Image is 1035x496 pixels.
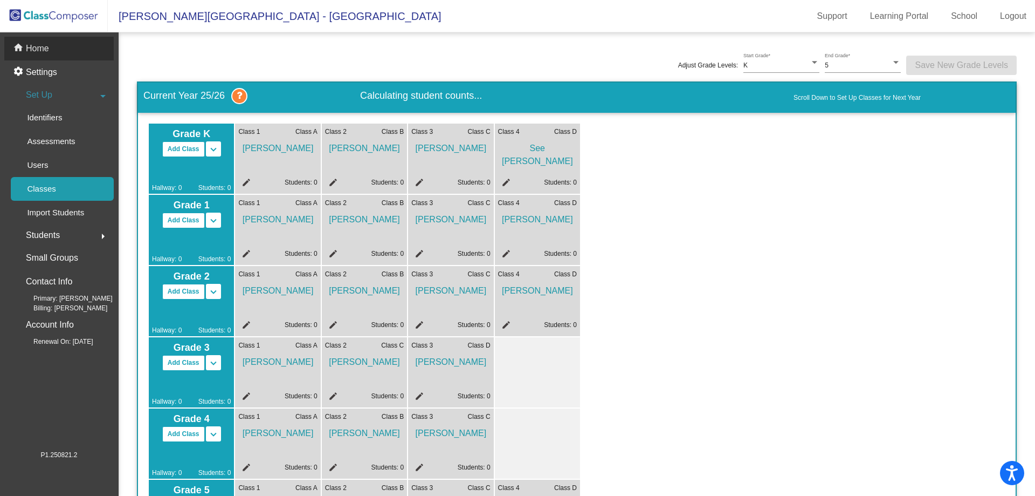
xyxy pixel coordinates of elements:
[554,483,577,493] span: Class D
[295,198,318,208] span: Class A
[108,8,441,25] span: [PERSON_NAME][GEOGRAPHIC_DATA] - [GEOGRAPHIC_DATA]
[198,183,231,193] span: Students: 0
[544,179,577,186] a: Students: 0
[238,249,251,262] mat-icon: edit
[743,62,748,69] span: K
[27,159,48,172] p: Users
[152,397,182,406] span: Hallway: 0
[498,320,511,333] mat-icon: edit
[27,206,84,219] p: Import Students
[325,483,347,493] span: Class 2
[152,269,231,284] span: Grade 2
[13,42,26,55] mat-icon: home
[238,350,317,369] span: [PERSON_NAME]
[152,412,231,426] span: Grade 4
[238,422,317,440] span: [PERSON_NAME]
[411,320,424,333] mat-icon: edit
[162,355,205,371] button: Add Class
[152,254,182,264] span: Hallway: 0
[458,392,491,400] a: Students: 0
[678,60,738,70] span: Adjust Grade Levels:
[162,426,205,442] button: Add Class
[162,141,205,157] button: Add Class
[825,62,829,69] span: 5
[325,463,338,475] mat-icon: edit
[411,198,433,208] span: Class 3
[411,422,490,440] span: [PERSON_NAME]
[16,303,107,313] span: Billing: [PERSON_NAME]
[198,254,231,264] span: Students: 0
[793,93,1010,103] a: Scroll Down to Set Up Classes for Next Year
[325,279,404,297] span: [PERSON_NAME]
[285,179,318,186] a: Students: 0
[325,341,347,350] span: Class 2
[238,137,317,155] span: [PERSON_NAME]
[162,213,205,228] button: Add Class
[295,127,318,137] span: Class A
[152,325,182,335] span: Hallway: 0
[554,127,577,137] span: Class D
[26,42,49,55] p: Home
[371,321,404,329] a: Students: 0
[371,392,404,400] a: Students: 0
[411,350,490,369] span: [PERSON_NAME]
[411,463,424,475] mat-icon: edit
[498,279,577,297] span: [PERSON_NAME]
[544,321,577,329] a: Students: 0
[498,127,520,137] span: Class 4
[861,8,937,25] a: Learning Portal
[238,412,260,422] span: Class 1
[152,468,182,478] span: Hallway: 0
[325,127,347,137] span: Class 2
[411,249,424,262] mat-icon: edit
[238,279,317,297] span: [PERSON_NAME]
[16,294,113,303] span: Primary: [PERSON_NAME]
[411,127,433,137] span: Class 3
[238,178,251,191] mat-icon: edit
[371,250,404,257] a: Students: 0
[325,320,338,333] mat-icon: edit
[325,208,404,226] span: [PERSON_NAME]
[468,127,491,137] span: Class C
[325,422,404,440] span: [PERSON_NAME]
[325,137,404,155] span: [PERSON_NAME]
[498,178,511,191] mat-icon: edit
[382,269,404,279] span: Class B
[325,269,347,279] span: Class 2
[26,87,52,103] span: Set Up
[809,8,856,25] a: Support
[295,269,318,279] span: Class A
[468,412,491,422] span: Class C
[198,397,231,406] span: Students: 0
[26,317,74,332] p: Account Info
[295,483,318,493] span: Class A
[26,250,78,266] p: Small Groups
[207,357,220,370] mat-icon: keyboard_arrow_down
[498,208,577,226] span: [PERSON_NAME]
[295,412,318,422] span: Class A
[285,464,318,471] a: Students: 0
[295,341,318,350] span: Class A
[498,269,520,279] span: Class 4
[207,214,220,227] mat-icon: keyboard_arrow_down
[382,198,404,208] span: Class B
[198,468,231,478] span: Students: 0
[207,428,220,441] mat-icon: keyboard_arrow_down
[238,483,260,493] span: Class 1
[325,391,338,404] mat-icon: edit
[238,208,317,226] span: [PERSON_NAME]
[238,341,260,350] span: Class 1
[152,341,231,355] span: Grade 3
[411,178,424,191] mat-icon: edit
[238,463,251,475] mat-icon: edit
[207,143,220,156] mat-icon: keyboard_arrow_down
[411,391,424,404] mat-icon: edit
[906,56,1017,75] button: Save New Grade Levels
[325,198,347,208] span: Class 2
[325,412,347,422] span: Class 2
[325,249,338,262] mat-icon: edit
[382,483,404,493] span: Class B
[411,208,490,226] span: [PERSON_NAME]
[411,412,433,422] span: Class 3
[498,249,511,262] mat-icon: edit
